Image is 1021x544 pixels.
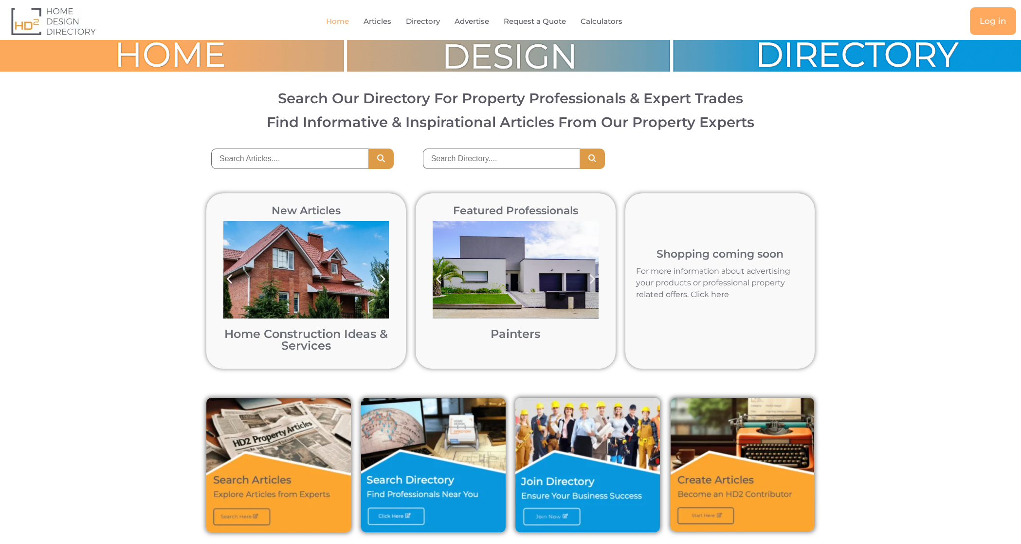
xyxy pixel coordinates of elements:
div: Next [372,268,394,290]
a: Log in [970,7,1016,35]
div: Next [582,268,603,290]
a: Advertise [455,10,489,33]
input: Search Articles.... [211,149,368,169]
nav: Menu [207,10,764,33]
div: Previous [428,268,450,290]
a: Painters [491,327,540,341]
h2: Search Our Directory For Property Professionals & Expert Trades [20,91,1002,105]
a: Calculators [581,10,622,33]
a: Home Construction Ideas & Services [224,327,388,353]
span: Log in [980,17,1006,25]
button: Search [368,149,394,169]
a: Request a Quote [504,10,566,33]
h2: New Articles [219,206,394,216]
a: Home [326,10,349,33]
h2: Featured Professionals [428,206,603,216]
div: Previous [219,268,240,290]
a: Articles [364,10,391,33]
button: Search [580,149,605,169]
h3: Find Informative & Inspirational Articles From Our Property Experts [20,115,1002,129]
input: Search Directory.... [423,149,580,169]
a: Directory [406,10,440,33]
